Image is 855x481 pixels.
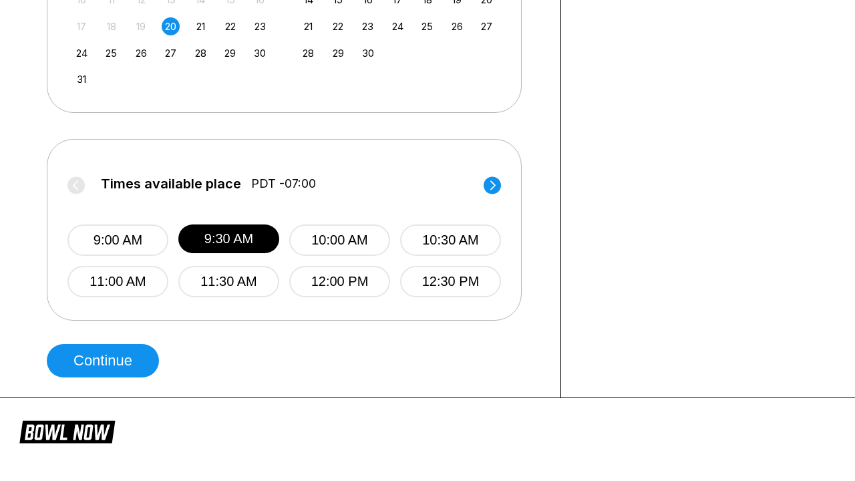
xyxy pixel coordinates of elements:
div: Choose Saturday, August 23rd, 2025 [251,17,269,35]
div: Choose Wednesday, August 27th, 2025 [162,44,180,62]
button: 9:30 AM [178,224,279,253]
button: Continue [47,344,159,377]
span: PDT -07:00 [251,176,316,191]
div: Choose Wednesday, August 20th, 2025 [162,17,180,35]
button: 12:00 PM [289,266,390,297]
button: 9:00 AM [67,224,168,256]
div: Choose Thursday, August 28th, 2025 [192,44,210,62]
div: Choose Saturday, September 27th, 2025 [478,17,496,35]
div: Choose Friday, August 22nd, 2025 [221,17,239,35]
div: Not available Sunday, August 17th, 2025 [73,17,91,35]
div: Choose Sunday, September 28th, 2025 [299,44,317,62]
button: 10:00 AM [289,224,390,256]
span: Times available place [101,176,241,191]
div: Choose Sunday, September 21st, 2025 [299,17,317,35]
div: Choose Sunday, August 24th, 2025 [73,44,91,62]
div: Choose Sunday, August 31st, 2025 [73,70,91,88]
div: Choose Thursday, August 21st, 2025 [192,17,210,35]
div: Choose Monday, September 22nd, 2025 [329,17,347,35]
div: Choose Tuesday, September 30th, 2025 [359,44,377,62]
button: 12:30 PM [400,266,501,297]
div: Choose Friday, September 26th, 2025 [448,17,466,35]
div: Not available Tuesday, August 19th, 2025 [132,17,150,35]
div: Choose Wednesday, September 24th, 2025 [389,17,407,35]
button: 11:30 AM [178,266,279,297]
div: Choose Thursday, September 25th, 2025 [418,17,436,35]
button: 10:30 AM [400,224,501,256]
div: Choose Monday, September 29th, 2025 [329,44,347,62]
div: Choose Tuesday, September 23rd, 2025 [359,17,377,35]
div: Choose Monday, August 25th, 2025 [102,44,120,62]
button: 11:00 AM [67,266,168,297]
div: Not available Monday, August 18th, 2025 [102,17,120,35]
div: Choose Friday, August 29th, 2025 [221,44,239,62]
div: Choose Saturday, August 30th, 2025 [251,44,269,62]
div: Choose Tuesday, August 26th, 2025 [132,44,150,62]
